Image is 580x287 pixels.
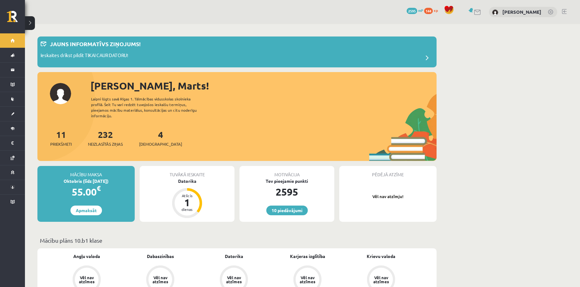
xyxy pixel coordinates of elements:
[50,141,72,147] span: Priekšmeti
[239,184,334,199] div: 2595
[88,141,123,147] span: Neizlasītās ziņas
[434,8,438,13] span: xp
[299,275,316,284] div: Vēl nav atzīmes
[37,184,135,199] div: 55.00
[339,166,437,178] div: Pēdējā atzīme
[178,197,196,207] div: 1
[41,40,433,64] a: Jauns informatīvs ziņojums! Ieskaites drīkst pildīt TIKAI CAUR DATORU!
[225,275,243,284] div: Vēl nav atzīmes
[140,166,234,178] div: Tuvākā ieskaite
[50,40,141,48] p: Jauns informatīvs ziņojums!
[73,253,100,260] a: Angļu valoda
[424,8,433,14] span: 144
[40,236,434,245] p: Mācību plāns 10.b1 klase
[139,141,182,147] span: [DEMOGRAPHIC_DATA]
[140,178,234,184] div: Datorika
[178,207,196,211] div: dienas
[418,8,423,13] span: mP
[178,194,196,197] div: Atlicis
[139,129,182,147] a: 4[DEMOGRAPHIC_DATA]
[78,275,95,284] div: Vēl nav atzīmes
[239,178,334,184] div: Tev pieejamie punkti
[91,96,208,119] div: Laipni lūgts savā Rīgas 1. Tālmācības vidusskolas skolnieka profilā. Šeit Tu vari redzēt tuvojošo...
[407,8,417,14] span: 2595
[225,253,243,260] a: Datorika
[266,206,308,215] a: 10 piedāvājumi
[152,275,169,284] div: Vēl nav atzīmes
[147,253,174,260] a: Dabaszinības
[37,178,135,184] div: Oktobris (līdz [DATE])
[290,253,325,260] a: Karjeras izglītība
[41,52,128,61] p: Ieskaites drīkst pildīt TIKAI CAUR DATORU!
[97,184,101,193] span: €
[140,178,234,219] a: Datorika Atlicis 1 dienas
[492,9,498,16] img: Marts Kātiņš
[239,166,334,178] div: Motivācija
[37,166,135,178] div: Mācību maksa
[70,206,102,215] a: Apmaksāt
[424,8,441,13] a: 144 xp
[90,78,437,93] div: [PERSON_NAME], Marts!
[342,193,433,200] p: Vēl nav atzīmju!
[372,275,390,284] div: Vēl nav atzīmes
[407,8,423,13] a: 2595 mP
[7,11,25,27] a: Rīgas 1. Tālmācības vidusskola
[502,9,541,15] a: [PERSON_NAME]
[50,129,72,147] a: 11Priekšmeti
[367,253,395,260] a: Krievu valoda
[88,129,123,147] a: 232Neizlasītās ziņas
